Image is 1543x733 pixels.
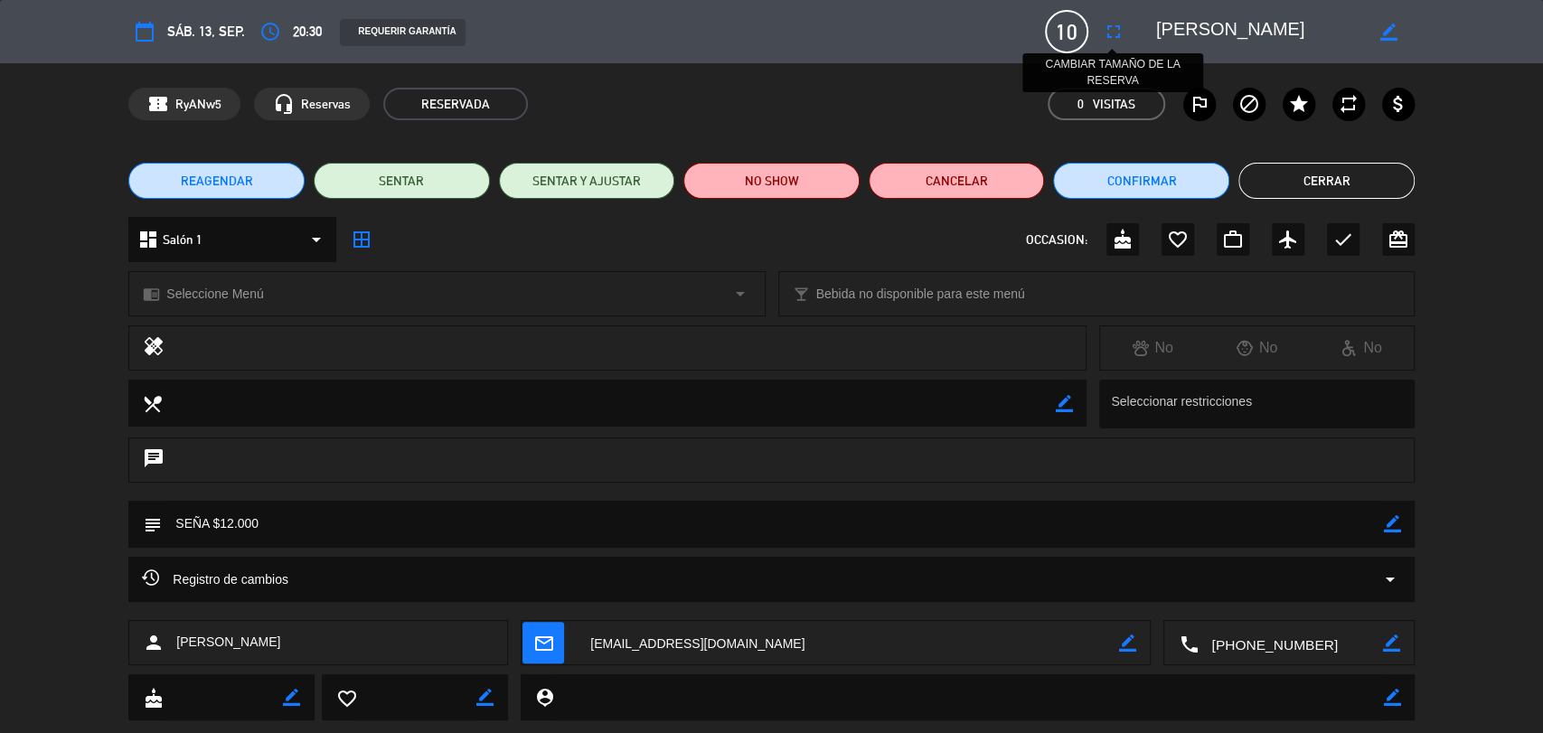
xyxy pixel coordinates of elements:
[816,284,1025,305] span: Bebida no disponible para este menú
[1045,10,1088,53] span: 10
[1384,689,1401,706] i: border_color
[134,21,155,42] i: calendar_today
[259,21,281,42] i: access_time
[176,632,280,653] span: [PERSON_NAME]
[273,93,295,115] i: headset_mic
[1388,229,1409,250] i: card_giftcard
[1388,93,1409,115] i: attach_money
[793,286,810,303] i: local_bar
[683,163,860,199] button: NO SHOW
[143,447,165,473] i: chat
[383,88,528,120] span: RESERVADA
[142,393,162,413] i: local_dining
[181,172,253,191] span: REAGENDAR
[729,283,751,305] i: arrow_drop_down
[351,229,372,250] i: border_all
[1288,93,1310,115] i: star
[283,689,300,706] i: border_color
[1205,336,1310,360] div: No
[534,687,554,707] i: person_pin
[306,229,327,250] i: arrow_drop_down
[336,688,356,708] i: favorite_border
[128,15,161,48] button: calendar_today
[476,689,494,706] i: border_color
[1379,569,1401,590] i: arrow_drop_down
[1238,93,1260,115] i: block
[293,20,322,42] span: 20:30
[1309,336,1414,360] div: No
[163,230,202,250] span: Salón 1
[143,632,165,653] i: person
[137,229,159,250] i: dashboard
[340,19,465,46] div: REQUERIR GARANTÍA
[1332,229,1354,250] i: check
[1026,230,1087,250] span: OCCASION:
[1077,94,1084,115] span: 0
[142,514,162,534] i: subject
[1338,93,1360,115] i: repeat
[142,569,288,590] span: Registro de cambios
[175,94,221,115] span: RyANw5
[1384,515,1401,532] i: border_color
[1112,229,1134,250] i: cake
[1093,94,1135,115] em: Visitas
[1022,53,1203,93] div: CAMBIAR TAMAÑO DE LA RESERVA
[143,335,165,361] i: healing
[143,286,160,303] i: chrome_reader_mode
[533,633,553,653] i: mail_outline
[499,163,675,199] button: SENTAR Y AJUSTAR
[254,15,287,48] button: access_time
[1056,395,1073,412] i: border_color
[167,20,245,42] span: sáb. 13, sep.
[1119,634,1136,652] i: border_color
[1380,23,1397,41] i: border_color
[1103,21,1124,42] i: fullscreen
[128,163,305,199] button: REAGENDAR
[1238,163,1415,199] button: Cerrar
[314,163,490,199] button: SENTAR
[1167,229,1189,250] i: favorite_border
[1100,336,1205,360] div: No
[301,94,351,115] span: Reservas
[143,688,163,708] i: cake
[1383,634,1400,652] i: border_color
[1178,634,1198,653] i: local_phone
[1189,93,1210,115] i: outlined_flag
[1097,15,1130,48] button: fullscreen
[1222,229,1244,250] i: work_outline
[166,284,263,305] span: Seleccione Menú
[147,93,169,115] span: confirmation_number
[1277,229,1299,250] i: airplanemode_active
[1053,163,1229,199] button: Confirmar
[869,163,1045,199] button: Cancelar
